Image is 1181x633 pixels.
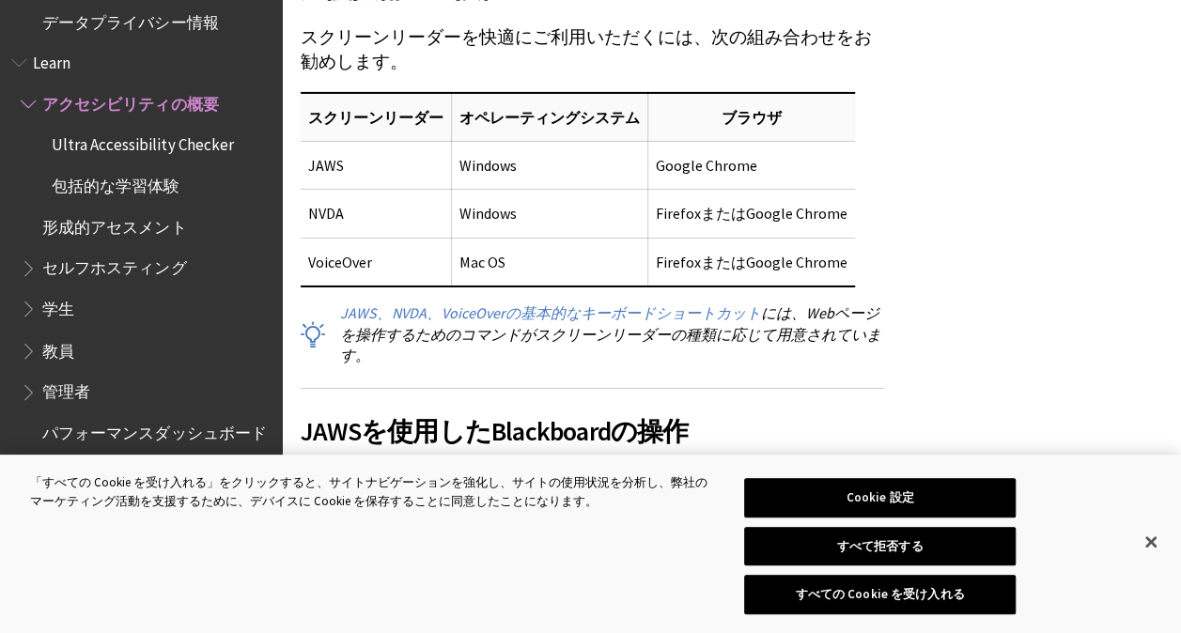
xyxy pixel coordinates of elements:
[42,88,218,114] span: アクセシビリティの概要
[648,238,856,286] td: FirefoxまたはGoogle Chrome
[42,376,90,401] span: 管理者
[648,190,856,238] td: FirefoxまたはGoogle Chrome
[340,303,761,323] a: JAWS、NVDA、VoiceOverの基本的なキーボードショートカット
[301,388,884,451] h2: JAWSを使用したBlackboardの操作
[648,142,856,190] td: Google Chrome
[452,142,648,190] td: Windows
[301,142,452,190] td: JAWS
[33,47,70,72] span: Learn
[301,302,884,365] p: には、Webページを操作するためのコマンドがスクリーンリーダーの種類に応じて用意されています。
[30,473,708,510] div: 「すべての Cookie を受け入れる」をクリックすると、サイトナビゲーションを強化し、サイトの使用状況を分析し、弊社のマーケティング活動を支援するために、デバイスに Cookie を保存するこ...
[1130,521,1172,563] button: 閉じる
[301,93,452,142] th: スクリーンリーダー
[42,293,74,318] span: 学生
[42,334,74,360] span: 教員
[744,527,1016,566] button: すべて拒否する
[42,416,266,441] span: パフォーマンスダッシュボード
[301,25,884,74] p: スクリーンリーダーを快適にご利用いただくには、次の組み合わせをお勧めします。
[301,190,452,238] td: NVDA
[301,238,452,286] td: VoiceOver
[452,93,648,142] th: オペレーティングシステム
[452,238,648,286] td: Mac OS
[648,93,856,142] th: ブラウザ
[744,478,1016,517] button: Cookie 設定
[11,47,271,448] nav: Book outline for Blackboard Learn Help
[42,211,186,237] span: 形成的アセスメント
[52,170,179,195] span: 包括的な学習体験
[452,190,648,238] td: Windows
[42,7,218,32] span: データプライバシー情報
[52,130,233,155] span: Ultra Accessibility Checker
[744,575,1016,614] button: すべての Cookie を受け入れる
[42,253,186,278] span: セルフホスティング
